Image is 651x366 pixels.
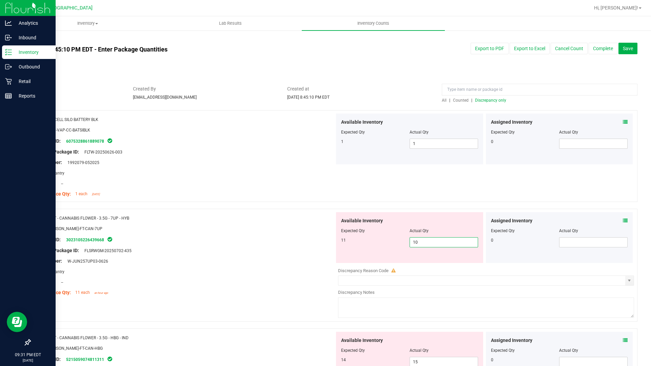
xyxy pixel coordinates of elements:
span: Actual Qty [410,348,429,353]
span: Inventory Counts [348,20,398,26]
span: Discrepancy Reason Code [338,268,389,273]
span: 14 [341,358,346,362]
span: Original Package ID: [35,149,79,155]
span: Counted [453,98,469,103]
span: 1992079-052025 [64,160,99,165]
span: Original Package ID: [35,248,79,253]
h4: [DATE] 8:45:10 PM EDT - Enter Package Quantities [30,46,380,53]
span: Available Inventory [341,337,383,344]
div: Actual Qty [559,228,628,234]
a: Discrepancy only [473,98,506,103]
span: 1 each [75,191,87,196]
span: [DATE] [92,193,100,196]
span: All [442,98,447,103]
span: | [471,98,472,103]
span: In Sync [107,137,113,144]
inline-svg: Outbound [5,63,12,70]
span: Lab Results [210,20,251,26]
span: Expected Qty [341,130,365,135]
p: Inventory [12,48,53,56]
span: CCELL SILO BATTERY BLK [52,117,98,122]
button: Complete [589,43,617,54]
p: Inbound [12,34,53,42]
div: 0 [491,237,559,243]
a: Counted [451,98,471,103]
span: [PERSON_NAME]-FT-CAN-HBG [48,346,103,351]
span: Pantry [49,269,64,274]
span: Assigned Inventory [491,337,532,344]
span: [DATE] 8:45:10 PM EDT [287,95,330,100]
span: Save [623,46,633,51]
div: Discrepancy Notes [338,289,634,296]
span: Created at [287,85,432,93]
a: 5215059074811311 [66,357,104,362]
span: Expected Qty [341,348,365,353]
div: Expected Qty [491,228,559,234]
span: FT - CANNABIS FLOWER - 3.5G - HBG - IND [52,335,129,340]
span: Actual Qty [410,228,429,233]
span: 11 each [75,290,90,295]
a: Lab Results [159,16,302,30]
span: In Sync [107,236,113,243]
a: Inventory [16,16,159,30]
span: select [625,276,634,285]
inline-svg: Inventory [5,49,12,56]
button: Save [618,43,637,54]
span: 1 [341,139,343,144]
span: ACC-VAP-CC-BATSIBLK [48,128,90,133]
iframe: Resource center [7,312,27,332]
span: Expected Qty [341,228,365,233]
span: [EMAIL_ADDRESS][DOMAIN_NAME] [133,95,197,100]
button: Export to Excel [510,43,550,54]
span: Created By [133,85,277,93]
span: an hour ago [94,291,108,294]
span: Discrepancy only [475,98,506,103]
span: Pantry [49,171,64,176]
input: 1 [410,139,478,148]
span: In Sync [107,355,113,362]
span: FT - CANNABIS FLOWER - 3.5G - 7UP - HYB [52,216,129,221]
input: Type item name or package id [442,84,637,96]
div: Actual Qty [559,129,628,135]
button: Cancel Count [551,43,588,54]
p: Outbound [12,63,53,71]
span: -- [58,181,63,186]
inline-svg: Reports [5,93,12,99]
p: Analytics [12,19,53,27]
span: [GEOGRAPHIC_DATA] [46,5,93,11]
a: Inventory Counts [302,16,445,30]
p: Retail [12,77,53,85]
a: All [442,98,449,103]
a: 6075328861889078 [66,139,104,144]
span: Available Inventory [341,217,383,224]
span: Inventory [17,20,159,26]
div: 0 [491,139,559,145]
span: | [449,98,450,103]
p: Reports [12,92,53,100]
inline-svg: Retail [5,78,12,85]
a: 3023105226439668 [66,238,104,242]
button: Export to PDF [471,43,509,54]
div: Expected Qty [491,129,559,135]
inline-svg: Analytics [5,20,12,26]
span: W-JUN257UP03-0626 [64,259,108,264]
span: 11 [341,238,346,243]
span: Actual Qty [410,130,429,135]
p: [DATE] [3,358,53,363]
span: Available Inventory [341,119,383,126]
span: Assigned Inventory [491,217,532,224]
div: Actual Qty [559,347,628,353]
span: [PERSON_NAME]-FT-CAN-7UP [48,226,102,231]
span: -- [58,280,63,285]
div: 0 [491,357,559,363]
inline-svg: Inbound [5,34,12,41]
div: Expected Qty [491,347,559,353]
span: Assigned Inventory [491,119,532,126]
span: FLSRWGM-20250702-435 [81,248,132,253]
span: Hi, [PERSON_NAME]! [594,5,638,11]
p: 09:31 PM EDT [3,352,53,358]
span: FLTW-20250626-003 [81,150,122,155]
span: Status [30,85,123,93]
